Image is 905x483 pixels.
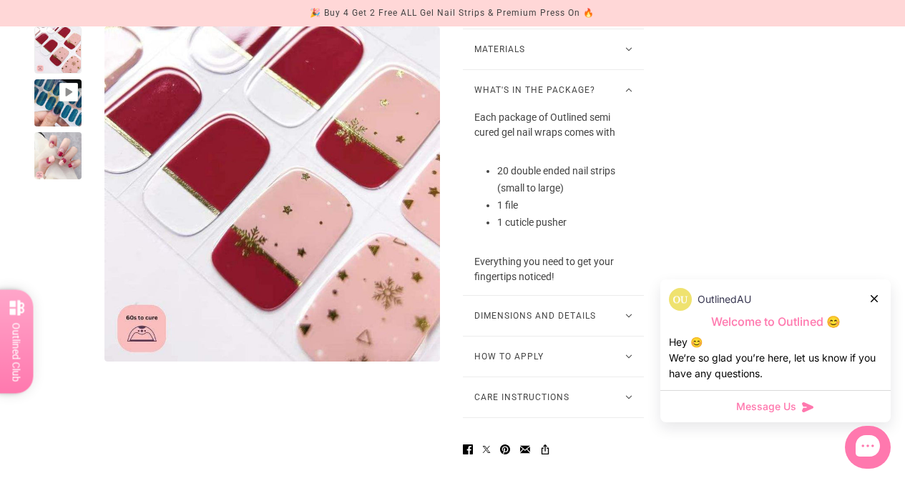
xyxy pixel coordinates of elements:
[534,435,556,462] share-url: Copy URL
[497,197,632,214] li: 1 file
[463,70,644,110] button: What's in the package?
[104,26,440,362] modal-trigger: Enlarge product image
[669,334,882,382] div: Hey 😊 We‘re so glad you’re here, let us know if you have any questions.
[474,110,632,163] p: Each package of Outlined semi cured gel nail wraps comes with
[494,435,516,462] a: Pin on Pinterest
[669,314,882,329] p: Welcome to Outlined 😊
[477,435,496,462] a: Post on X
[463,377,644,417] button: Care Instructions
[463,296,644,336] button: Dimensions and Details
[463,337,644,377] button: How to Apply
[457,435,479,462] a: Share on Facebook
[310,6,595,21] div: 🎉 Buy 4 Get 2 Free ALL Gel Nail Strips & Premium Press On 🔥
[474,254,632,284] p: Everything you need to get your fingertips noticed!
[463,29,644,69] button: Materials
[497,163,632,197] li: 20 double ended nail strips (small to large)
[104,26,440,362] img: Giftwrap Glam
[497,214,632,231] li: 1 cuticle pusher
[698,292,751,307] p: OutlinedAU
[669,288,692,311] img: data:image/png;base64,iVBORw0KGgoAAAANSUhEUgAAACQAAAAkCAYAAADhAJiYAAAC6klEQVR4AexVS2gUQRB9M7Ozs79...
[514,435,536,462] a: Send via email
[736,399,796,414] span: Message Us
